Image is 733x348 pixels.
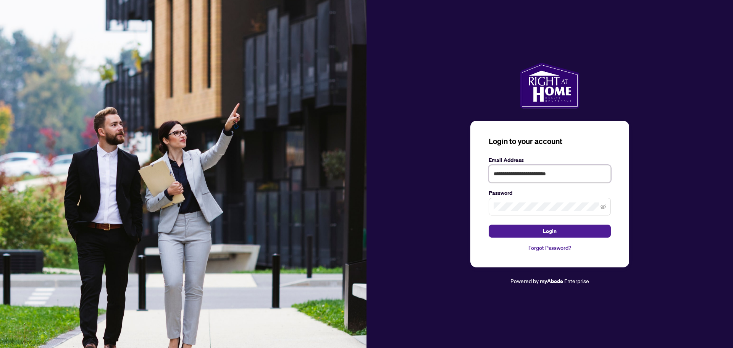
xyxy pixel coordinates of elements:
label: Password [489,189,611,197]
a: myAbode [540,277,563,285]
label: Email Address [489,156,611,164]
img: ma-logo [520,63,579,108]
a: Forgot Password? [489,244,611,252]
span: Powered by [510,277,539,284]
h3: Login to your account [489,136,611,147]
button: Login [489,225,611,238]
span: eye-invisible [601,204,606,209]
span: Login [543,225,557,237]
span: Enterprise [564,277,589,284]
